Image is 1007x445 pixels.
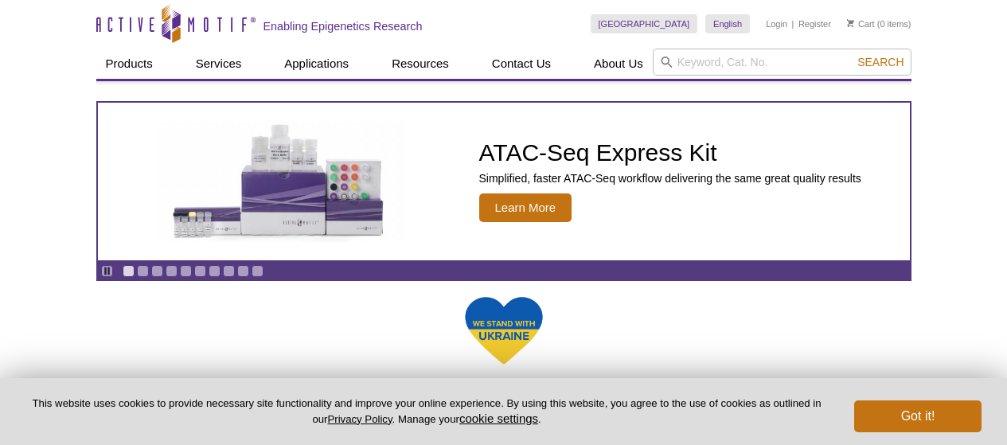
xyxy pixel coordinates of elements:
[194,265,206,277] a: Go to slide 6
[101,265,113,277] a: Toggle autoplay
[209,265,221,277] a: Go to slide 7
[275,49,358,79] a: Applications
[123,265,135,277] a: Go to slide 1
[151,265,163,277] a: Go to slide 3
[137,265,149,277] a: Go to slide 2
[459,412,538,425] button: cookie settings
[223,265,235,277] a: Go to slide 8
[847,14,911,33] li: (0 items)
[25,396,828,427] p: This website uses cookies to provide necessary site functionality and improve your online experie...
[464,295,544,366] img: We Stand With Ukraine
[96,49,162,79] a: Products
[382,49,459,79] a: Resources
[252,265,263,277] a: Go to slide 10
[591,14,698,33] a: [GEOGRAPHIC_DATA]
[479,193,572,222] span: Learn More
[653,49,911,76] input: Keyword, Cat. No.
[263,19,423,33] h2: Enabling Epigenetics Research
[180,265,192,277] a: Go to slide 5
[792,14,794,33] li: |
[327,413,392,425] a: Privacy Policy
[584,49,653,79] a: About Us
[854,400,982,432] button: Got it!
[98,103,910,260] a: ATAC-Seq Express Kit ATAC-Seq Express Kit Simplified, faster ATAC-Seq workflow delivering the sam...
[479,171,861,185] p: Simplified, faster ATAC-Seq workflow delivering the same great quality results
[149,121,412,242] img: ATAC-Seq Express Kit
[853,55,908,69] button: Search
[705,14,750,33] a: English
[98,103,910,260] article: ATAC-Seq Express Kit
[847,19,854,27] img: Your Cart
[186,49,252,79] a: Services
[166,265,178,277] a: Go to slide 4
[482,49,560,79] a: Contact Us
[237,265,249,277] a: Go to slide 9
[857,56,904,68] span: Search
[766,18,787,29] a: Login
[798,18,831,29] a: Register
[847,18,875,29] a: Cart
[479,141,861,165] h2: ATAC-Seq Express Kit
